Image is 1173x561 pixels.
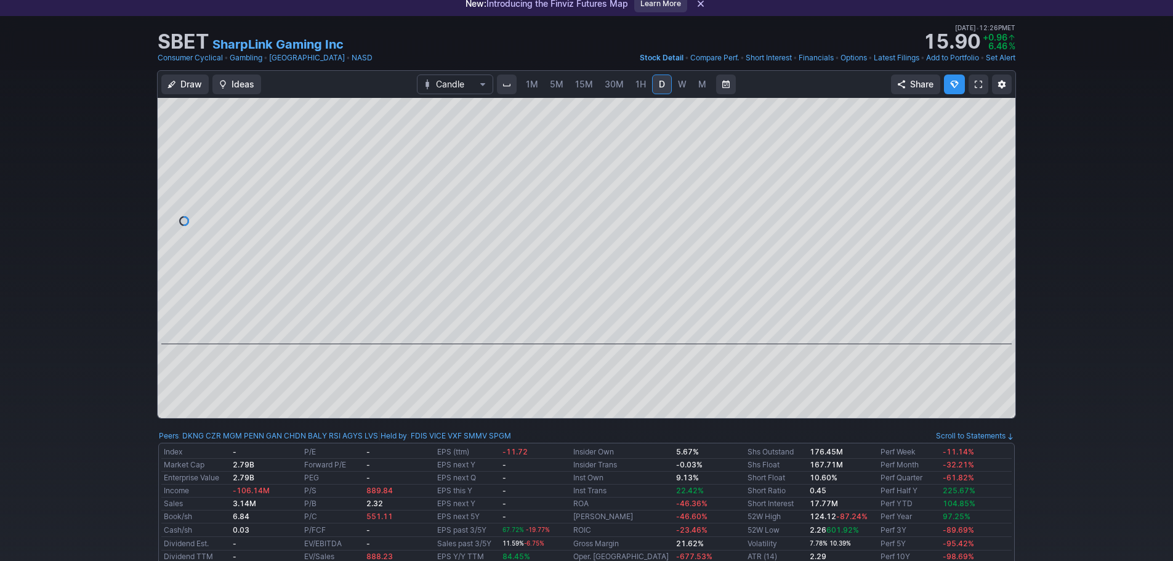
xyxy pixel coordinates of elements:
[599,75,629,94] a: 30M
[980,52,985,64] span: •
[571,537,674,551] td: Gross Margin
[366,473,370,482] b: -
[921,52,925,64] span: •
[874,53,919,62] span: Latest Filings
[550,79,563,89] span: 5M
[672,75,692,94] a: W
[524,540,544,547] span: -6.75%
[161,472,230,485] td: Enterprise Value
[435,511,499,523] td: EPS next 5Y
[955,22,1015,33] span: [DATE] 12:26PM ET
[571,446,674,459] td: Insider Own
[342,430,363,442] a: AGYS
[158,52,223,64] a: Consumer Cyclical
[233,539,236,548] b: -
[497,75,517,94] button: Interval
[1009,41,1015,51] span: %
[302,537,364,551] td: EV/EBITDA
[182,430,204,442] a: DKNG
[878,511,940,523] td: Perf Year
[810,486,826,495] a: 0.45
[302,459,364,472] td: Forward P/E
[417,75,493,94] button: Chart Type
[969,75,988,94] a: Fullscreen
[605,79,624,89] span: 30M
[943,460,974,469] span: -32.21%
[159,430,378,442] div: :
[810,460,843,469] b: 167.71M
[640,52,683,64] a: Stock Detail
[180,78,202,91] span: Draw
[302,446,364,459] td: P/E
[676,539,704,548] b: 21.62%
[448,430,462,442] a: VXF
[745,511,807,523] td: 52W High
[943,512,970,521] span: 97.25%
[411,430,427,442] a: FDIS
[868,52,873,64] span: •
[810,473,837,482] a: 10.60%
[502,540,544,547] small: 11.59%
[810,499,838,508] b: 17.77M
[678,79,687,89] span: W
[161,446,230,459] td: Index
[748,499,794,508] a: Short Interest
[745,459,807,472] td: Shs Float
[836,512,868,521] span: -87.24%
[233,460,254,469] b: 2.79B
[745,537,807,551] td: Volatility
[435,498,499,511] td: EPS next Y
[571,472,674,485] td: Inst Own
[266,430,282,442] a: GAN
[366,539,370,548] b: -
[161,511,230,523] td: Book/sh
[206,430,221,442] a: CZR
[161,537,230,551] td: Dividend Est.
[891,75,940,94] button: Share
[159,431,179,440] a: Peers
[810,512,868,521] b: 124.12
[526,527,550,533] span: -19.77%
[810,525,859,535] b: 2.26
[910,78,933,91] span: Share
[690,53,739,62] span: Compare Perf.
[676,512,707,521] span: -46.60%
[740,52,744,64] span: •
[224,52,228,64] span: •
[810,540,851,547] small: 7.78% 10.39%
[676,460,703,469] b: -0.03%
[630,75,651,94] a: 1H
[840,52,867,64] a: Options
[793,52,797,64] span: •
[366,447,370,456] b: -
[502,486,506,495] b: -
[676,499,707,508] span: -46.36%
[874,52,919,64] a: Latest Filings
[366,512,393,521] span: 551.11
[436,78,474,91] span: Candle
[571,511,674,523] td: [PERSON_NAME]
[544,75,569,94] a: 5M
[698,79,706,89] span: M
[923,32,980,52] strong: 15.90
[676,486,704,495] span: 22.42%
[233,473,254,482] b: 2.79B
[943,447,974,456] span: -11.14%
[748,486,786,495] a: Short Ratio
[659,79,665,89] span: D
[352,52,373,64] a: NASD
[346,52,350,64] span: •
[685,52,689,64] span: •
[988,41,1007,51] span: 6.46
[429,430,446,442] a: VICE
[926,52,979,64] a: Add to Portfolio
[748,473,785,482] a: Short Float
[233,486,270,495] span: -106.14M
[944,75,965,94] button: Explore new features
[435,523,499,537] td: EPS past 3/5Y
[676,473,699,482] b: 9.13%
[502,512,506,521] b: -
[652,75,672,94] a: D
[745,446,807,459] td: Shs Outstand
